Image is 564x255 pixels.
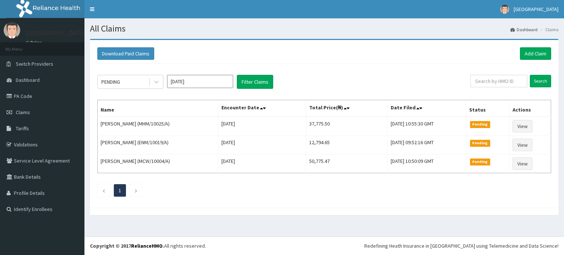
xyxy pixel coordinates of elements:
th: Total Price(₦) [306,100,388,117]
li: Claims [538,26,558,33]
img: User Image [500,5,509,14]
th: Name [98,100,218,117]
td: [DATE] 10:50:09 GMT [388,154,466,173]
th: Date Filed [388,100,466,117]
span: Dashboard [16,77,40,83]
span: [GEOGRAPHIC_DATA] [514,6,558,12]
span: Tariffs [16,125,29,132]
td: [DATE] 09:52:16 GMT [388,136,466,154]
a: Next page [134,187,138,194]
td: 12,794.65 [306,136,388,154]
button: Download Paid Claims [97,47,154,60]
td: 50,775.47 [306,154,388,173]
div: PENDING [101,78,120,85]
a: Previous page [102,187,105,194]
a: View [513,120,532,132]
td: [PERSON_NAME] (MHM/10025/A) [98,117,218,136]
span: Claims [16,109,30,116]
a: Dashboard [510,26,538,33]
p: [GEOGRAPHIC_DATA] [26,30,86,36]
td: [DATE] [218,117,306,136]
h1: All Claims [90,24,558,33]
a: View [513,139,532,151]
th: Encounter Date [218,100,306,117]
th: Actions [509,100,551,117]
input: Select Month and Year [167,75,233,88]
a: Page 1 is your current page [119,187,121,194]
span: Pending [470,159,490,165]
td: [DATE] 10:55:30 GMT [388,117,466,136]
td: [DATE] [218,154,306,173]
a: Online [26,40,43,45]
footer: All rights reserved. [84,236,564,255]
a: RelianceHMO [131,243,163,249]
th: Status [466,100,509,117]
td: 37,775.50 [306,117,388,136]
td: [PERSON_NAME] (MCW/10004/A) [98,154,218,173]
td: [DATE] [218,136,306,154]
span: Pending [470,140,490,146]
a: View [513,157,532,170]
td: [PERSON_NAME] (ENM/10019/A) [98,136,218,154]
a: Add Claim [520,47,551,60]
span: Pending [470,121,490,128]
input: Search [530,75,551,87]
input: Search by HMO ID [470,75,527,87]
span: Switch Providers [16,61,53,67]
button: Filter Claims [237,75,273,89]
div: Redefining Heath Insurance in [GEOGRAPHIC_DATA] using Telemedicine and Data Science! [364,242,558,249]
img: User Image [4,22,20,39]
strong: Copyright © 2017 . [90,243,164,249]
